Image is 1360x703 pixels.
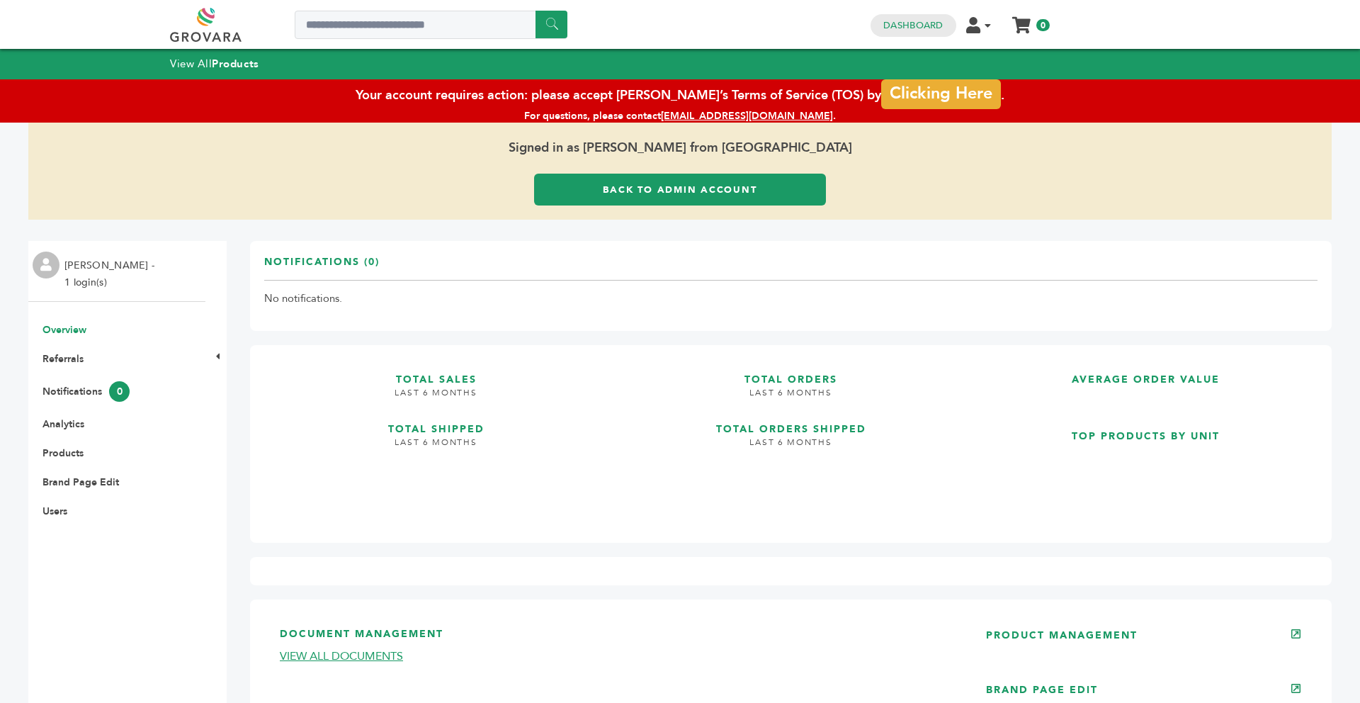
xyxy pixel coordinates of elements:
a: AVERAGE ORDER VALUE [974,359,1317,405]
h3: AVERAGE ORDER VALUE [974,359,1317,387]
a: Notifications0 [42,385,130,398]
a: PRODUCT MANAGEMENT [986,629,1138,642]
a: Analytics [42,417,84,431]
a: View AllProducts [170,57,259,71]
a: Dashboard [883,19,943,32]
span: 0 [109,381,130,402]
a: Brand Page Edit [42,476,119,489]
h3: TOTAL SALES [264,359,608,387]
a: BRAND PAGE EDIT [986,683,1098,697]
a: VIEW ALL DOCUMENTS [280,648,403,664]
h4: LAST 6 MONTHS [619,387,963,410]
h3: TOTAL SHIPPED [264,409,608,437]
h3: TOTAL ORDERS SHIPPED [619,409,963,437]
span: Signed in as [PERSON_NAME] from [GEOGRAPHIC_DATA] [28,123,1332,174]
h3: DOCUMENT MANAGEMENT [280,627,943,649]
td: No notifications. [264,281,1317,317]
a: TOP PRODUCTS BY UNIT [974,416,1317,517]
h4: LAST 6 MONTHS [619,437,963,459]
a: Products [42,446,84,460]
li: [PERSON_NAME] - 1 login(s) [64,257,158,291]
a: [EMAIL_ADDRESS][DOMAIN_NAME] [661,109,833,123]
h4: LAST 6 MONTHS [264,437,608,459]
a: Back to Admin Account [534,174,826,206]
span: 0 [1036,19,1050,31]
a: Clicking Here [881,79,1000,109]
a: Overview [42,323,86,337]
h3: Notifications (0) [264,255,380,280]
a: Users [42,505,67,518]
a: My Cart [1014,13,1030,28]
input: Search a product or brand... [295,11,567,39]
h3: TOTAL ORDERS [619,359,963,387]
a: TOTAL SALES LAST 6 MONTHS TOTAL SHIPPED LAST 6 MONTHS [264,359,608,517]
h4: LAST 6 MONTHS [264,387,608,410]
a: Referrals [42,352,84,366]
h3: TOP PRODUCTS BY UNIT [974,416,1317,444]
img: profile.png [33,252,59,279]
strong: Products [212,57,259,71]
a: TOTAL ORDERS LAST 6 MONTHS TOTAL ORDERS SHIPPED LAST 6 MONTHS [619,359,963,517]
